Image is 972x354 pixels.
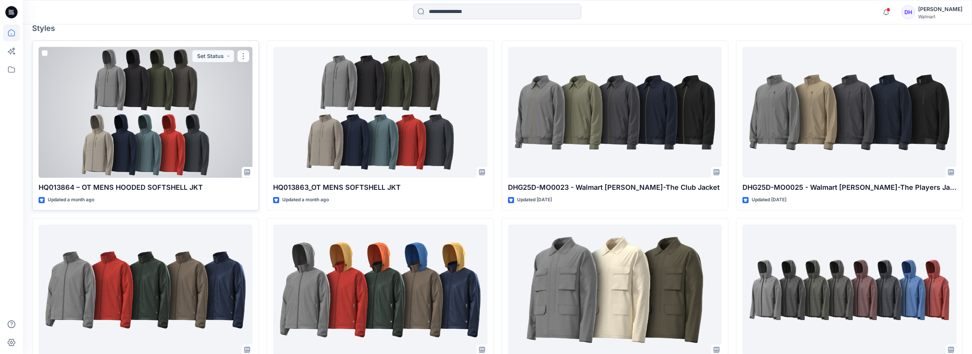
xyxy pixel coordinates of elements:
[508,47,722,178] a: DHG25D-MO0023 - Walmart George-The Club Jacket
[517,196,552,204] p: Updated [DATE]
[752,196,786,204] p: Updated [DATE]
[918,14,962,19] div: Walmart
[742,182,956,193] p: DHG25D-MO0025 - Walmart [PERSON_NAME]-The Players Jacket
[918,5,962,14] div: [PERSON_NAME]
[32,24,963,33] h4: Styles
[39,182,252,193] p: HQ013864 – OT MENS HOODED SOFTSHELL JKT
[282,196,329,204] p: Updated a month ago
[273,47,487,178] a: HQ013863_OT MENS SOFTSHELL JKT
[39,47,252,178] a: HQ013864 – OT MENS HOODED SOFTSHELL JKT
[742,47,956,178] a: DHG25D-MO0025 - Walmart George-The Players Jacket
[48,196,94,204] p: Updated a month ago
[901,5,915,19] div: DH
[508,182,722,193] p: DHG25D-MO0023 - Walmart [PERSON_NAME]-The Club Jacket
[273,182,487,193] p: HQ013863_OT MENS SOFTSHELL JKT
